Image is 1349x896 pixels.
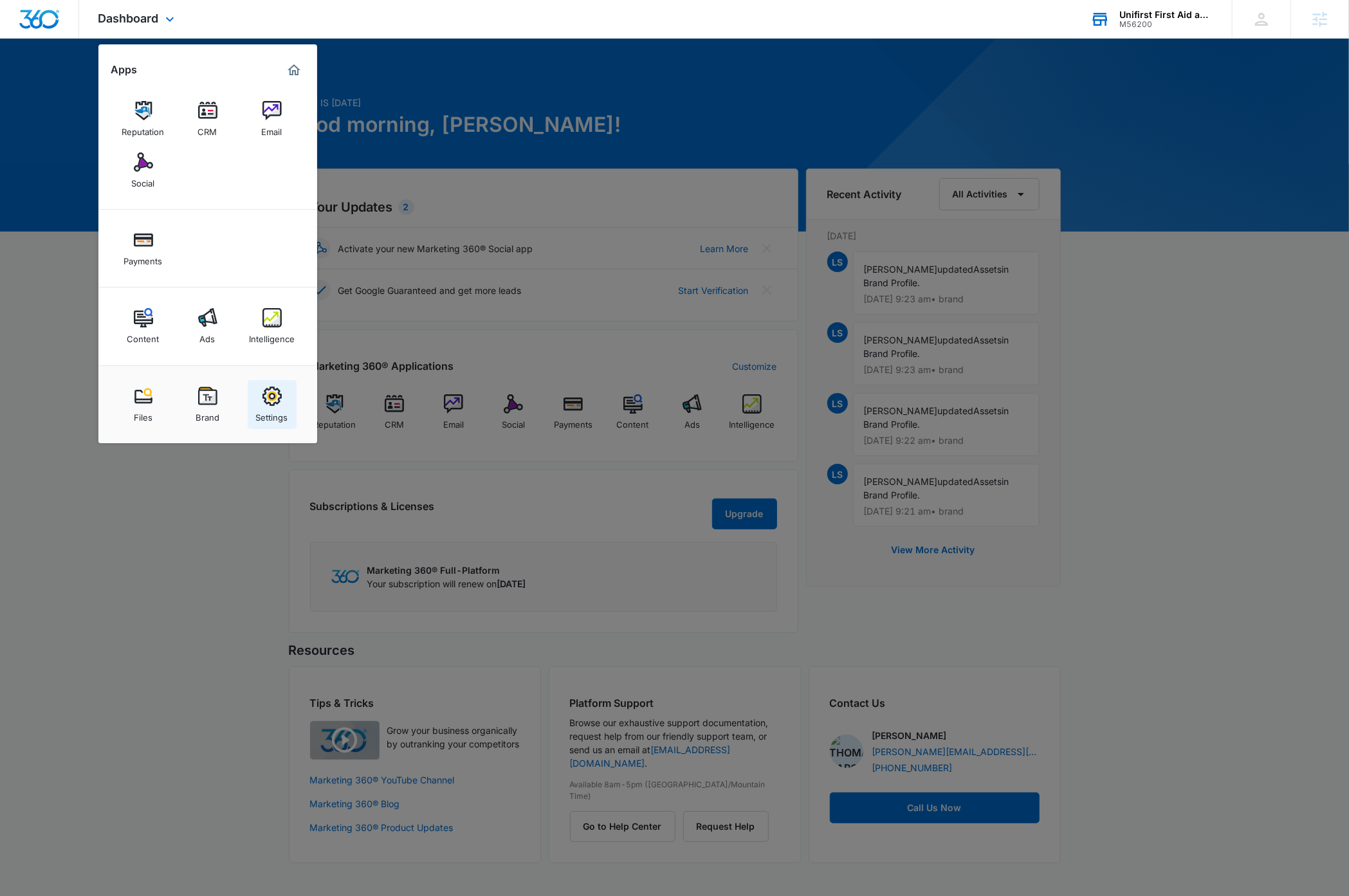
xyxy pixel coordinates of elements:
[127,327,160,344] div: Content
[122,120,165,137] div: Reputation
[196,406,219,423] div: Brand
[1119,20,1213,29] div: account id
[132,172,155,188] div: Social
[119,224,168,273] a: Payments
[284,60,304,80] a: Marketing 360® Dashboard
[98,12,159,25] span: Dashboard
[262,120,282,137] div: Email
[248,380,297,429] a: Settings
[111,64,138,76] h2: Apps
[256,406,288,423] div: Settings
[119,380,168,429] a: Files
[200,327,216,344] div: Ads
[249,327,295,344] div: Intelligence
[248,302,297,351] a: Intelligence
[124,250,163,266] div: Payments
[183,95,232,143] a: CRM
[248,95,297,143] a: Email
[119,146,168,195] a: Social
[183,302,232,351] a: Ads
[134,406,152,423] div: Files
[198,120,217,137] div: CRM
[119,95,168,143] a: Reputation
[1119,10,1213,20] div: account name
[119,302,168,351] a: Content
[183,380,232,429] a: Brand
